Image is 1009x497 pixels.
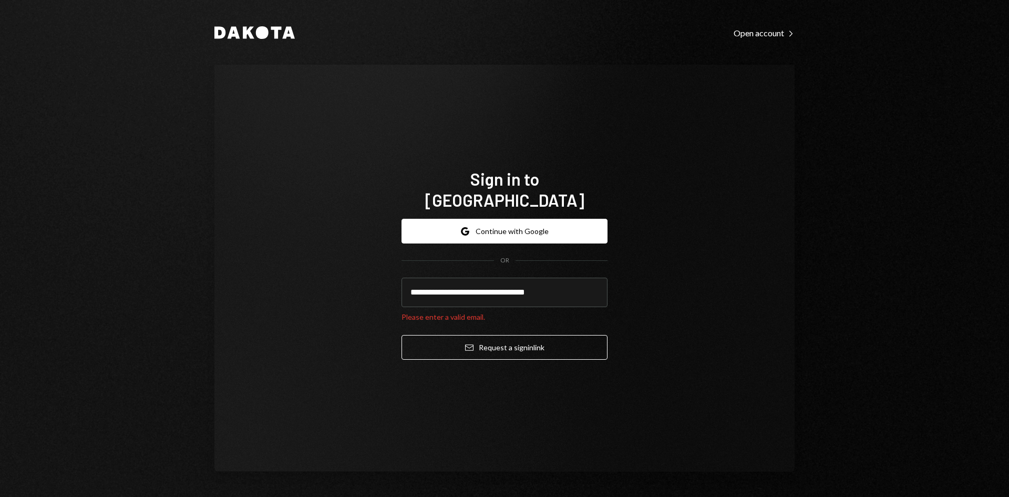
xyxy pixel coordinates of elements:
[500,256,509,265] div: OR
[401,168,608,210] h1: Sign in to [GEOGRAPHIC_DATA]
[401,335,608,360] button: Request a signinlink
[401,219,608,244] button: Continue with Google
[401,311,608,322] div: Please enter a valid email.
[734,27,795,38] a: Open account
[734,28,795,38] div: Open account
